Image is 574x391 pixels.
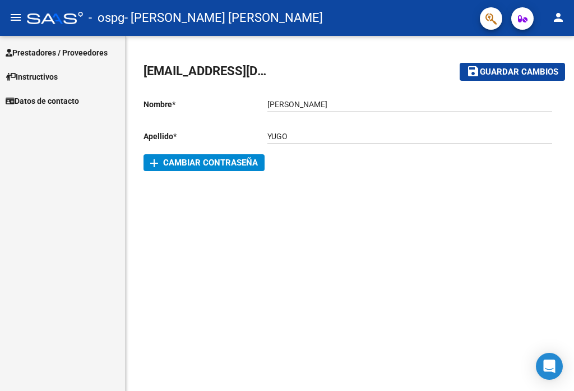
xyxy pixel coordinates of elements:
p: Nombre [143,98,267,111]
mat-icon: add [147,157,161,170]
button: Guardar cambios [460,63,565,80]
span: [EMAIL_ADDRESS][DOMAIN_NAME] [143,64,341,78]
span: - [PERSON_NAME] [PERSON_NAME] [124,6,323,30]
span: Cambiar Contraseña [150,158,258,168]
mat-icon: save [466,65,480,78]
span: Instructivos [6,71,58,83]
p: Apellido [143,130,267,142]
span: Prestadores / Proveedores [6,47,108,59]
span: Datos de contacto [6,95,79,107]
mat-icon: menu [9,11,22,24]
span: - ospg [89,6,124,30]
span: Guardar cambios [480,67,558,77]
mat-icon: person [552,11,565,24]
button: Cambiar Contraseña [143,154,265,171]
div: Open Intercom Messenger [536,353,563,380]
